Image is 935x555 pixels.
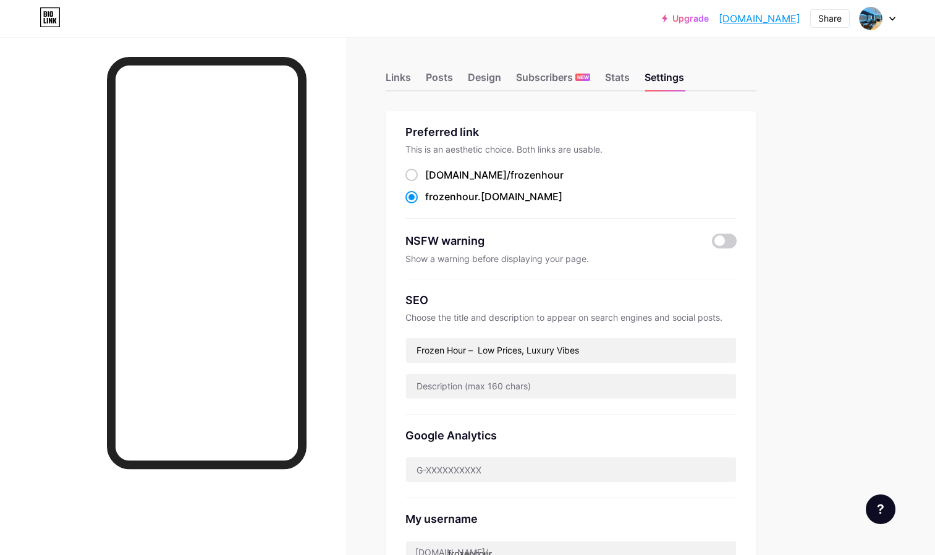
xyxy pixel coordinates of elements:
[386,72,411,90] div: Links
[405,253,737,264] div: Show a warning before displaying your page.
[405,430,737,443] div: Google Analytics
[426,72,453,90] div: Posts
[405,144,737,155] div: This is an aesthetic choice. Both links are usable.
[645,72,684,90] div: Settings
[425,191,562,202] div: .[DOMAIN_NAME]
[405,235,694,248] div: NSFW warning
[405,294,737,307] div: SEO
[405,126,737,139] div: Preferred link
[406,338,736,363] input: Title
[719,13,800,24] a: [DOMAIN_NAME]
[406,457,736,482] input: G-XXXXXXXXXX
[406,374,736,399] input: Description (max 160 chars)
[405,513,737,526] div: My username
[818,14,842,23] div: Share
[405,312,737,323] div: Choose the title and description to appear on search engines and social posts.
[516,72,590,90] div: Subscribers
[662,14,709,23] a: Upgrade
[468,72,501,90] div: Design
[605,72,630,90] div: Stats
[510,169,564,181] span: frozenhour
[859,7,882,30] img: frozenhour
[577,74,589,81] span: NEW
[425,190,478,203] span: frozenhour
[425,169,564,180] div: [DOMAIN_NAME]/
